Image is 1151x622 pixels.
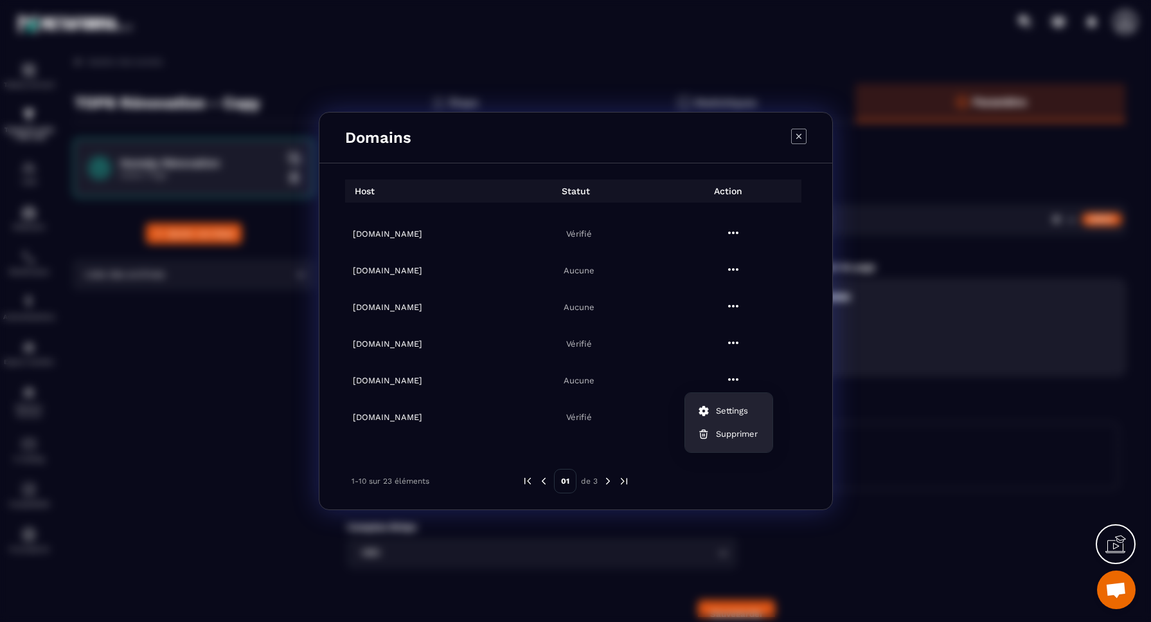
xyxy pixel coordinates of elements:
p: 01 [554,469,576,493]
p: de 3 [581,476,598,486]
p: Action [649,186,801,196]
p: Vérifié [506,412,652,422]
a: Ouvrir le chat [1097,571,1136,609]
img: next [602,475,614,487]
p: 1-10 sur 23 éléments [352,477,429,486]
h6: [DOMAIN_NAME] [353,412,499,422]
img: prev [522,475,533,487]
button: Settings [690,399,767,423]
p: Aucune [506,376,652,385]
p: Aucune [506,302,652,312]
span: Settings [716,405,748,417]
h4: Domains [345,129,411,147]
h6: [DOMAIN_NAME] [353,302,499,312]
p: Vérifié [506,229,652,239]
p: Host [345,186,375,196]
button: Supprimer [690,423,767,446]
h6: [DOMAIN_NAME] [353,339,499,349]
p: Vérifié [506,339,652,349]
h6: [DOMAIN_NAME] [353,266,499,275]
h6: [DOMAIN_NAME] [353,229,499,239]
p: Aucune [506,266,652,275]
img: next [618,475,630,487]
h6: [DOMAIN_NAME] [353,376,499,385]
span: Supprimer [716,428,758,441]
img: prev [538,475,549,487]
p: Statut [497,186,649,196]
